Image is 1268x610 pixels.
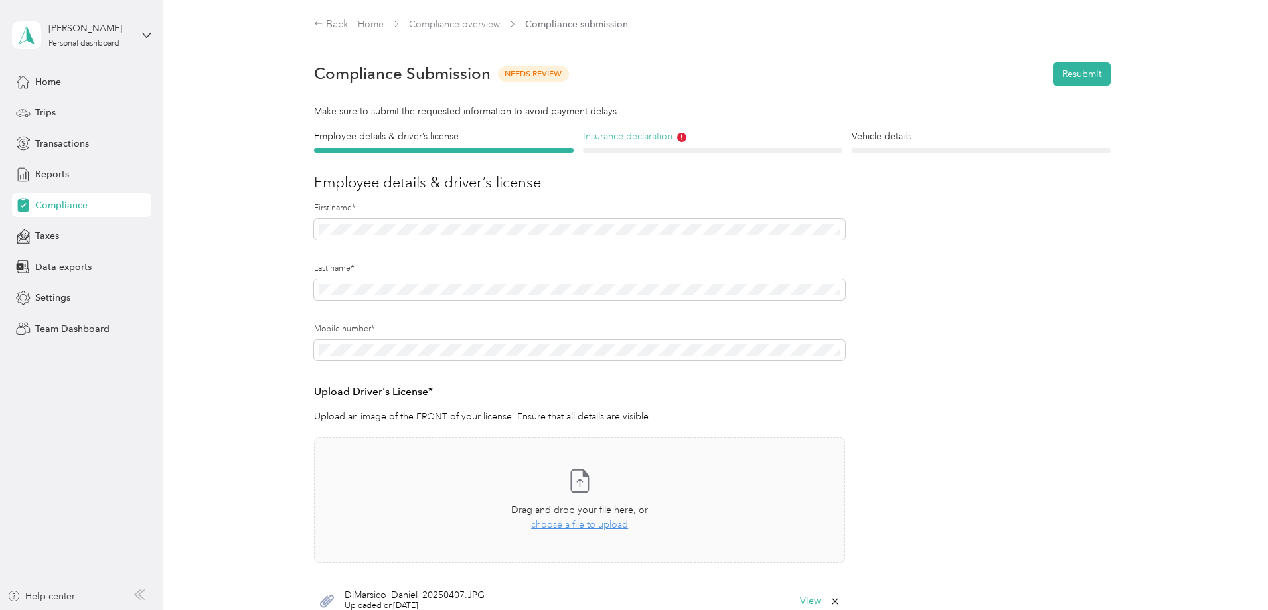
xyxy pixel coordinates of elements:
button: Resubmit [1053,62,1111,86]
label: Last name* [314,263,845,275]
div: [PERSON_NAME] [48,21,131,35]
span: Reports [35,167,69,181]
span: Settings [35,291,70,305]
span: Team Dashboard [35,322,110,336]
div: Personal dashboard [48,40,119,48]
button: View [800,597,821,606]
iframe: Everlance-gr Chat Button Frame [1194,536,1268,610]
div: Back [314,17,349,33]
div: Make sure to submit the requested information to avoid payment delays [314,104,1111,118]
span: choose a file to upload [531,519,628,530]
a: Home [358,19,384,30]
h4: Vehicle details [852,129,1111,143]
span: Home [35,75,61,89]
h1: Compliance Submission [314,64,491,83]
span: Trips [35,106,56,119]
span: Transactions [35,137,89,151]
span: Compliance submission [525,17,628,31]
button: Help center [7,589,75,603]
h4: Insurance declaration [583,129,842,143]
span: Taxes [35,229,59,243]
p: Upload an image of the FRONT of your license. Ensure that all details are visible. [314,410,845,423]
a: Compliance overview [409,19,500,30]
label: First name* [314,202,845,214]
span: Drag and drop your file here, or [511,504,648,516]
span: Needs Review [498,66,569,82]
h3: Upload Driver's License* [314,384,845,400]
span: DiMarsico_Daniel_20250407.JPG [345,591,485,600]
span: Compliance [35,198,88,212]
h4: Employee details & driver’s license [314,129,574,143]
label: Mobile number* [314,323,845,335]
h3: Employee details & driver’s license [314,171,1111,193]
span: Drag and drop your file here, orchoose a file to upload [315,438,844,562]
span: Data exports [35,260,92,274]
